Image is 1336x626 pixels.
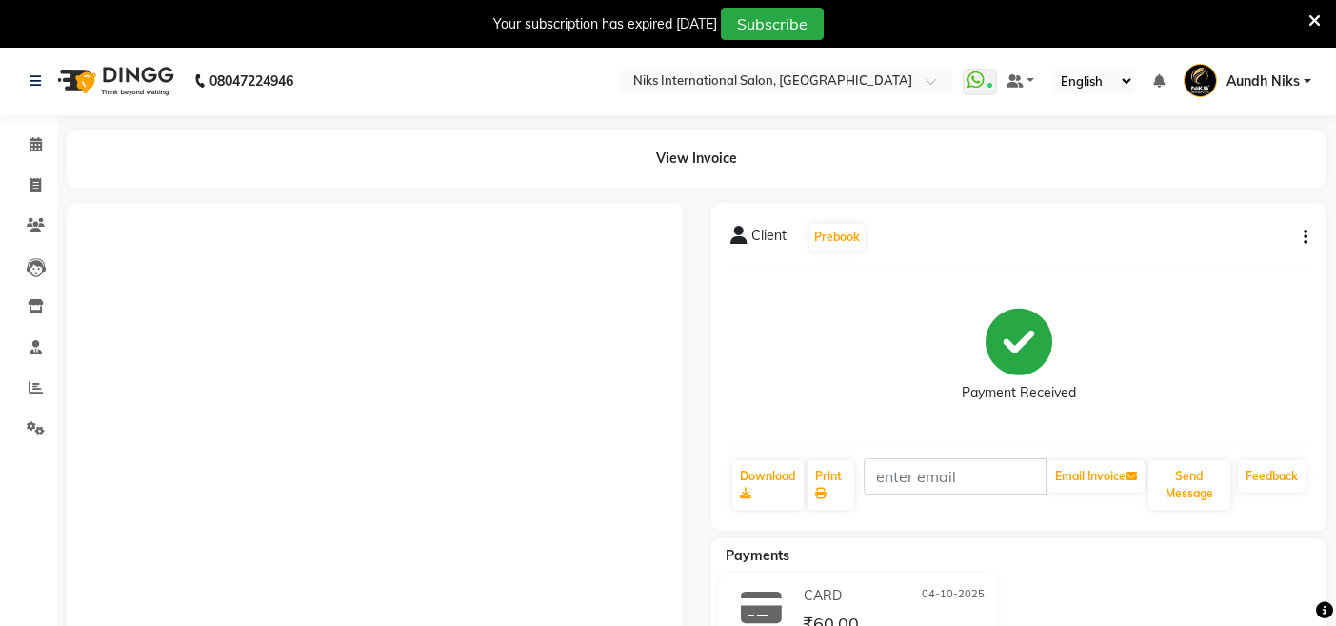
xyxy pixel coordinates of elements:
[1184,64,1217,97] img: Aundh Niks
[962,383,1076,403] div: Payment Received
[1047,460,1145,493] button: Email Invoice
[1226,71,1300,91] span: Aundh Niks
[1148,460,1230,510] button: Send Message
[751,226,787,252] span: Client
[808,460,854,510] a: Print
[864,458,1046,495] input: enter email
[922,586,985,606] span: 04-10-2025
[209,54,293,108] b: 08047224946
[1238,460,1306,493] a: Feedback
[809,224,865,251] button: Prebook
[67,130,1326,188] div: View Invoice
[721,8,824,40] button: Subscribe
[726,547,789,564] span: Payments
[732,460,805,510] a: Download
[49,54,179,108] img: logo
[804,586,842,606] span: CARD
[493,14,717,34] div: Your subscription has expired [DATE]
